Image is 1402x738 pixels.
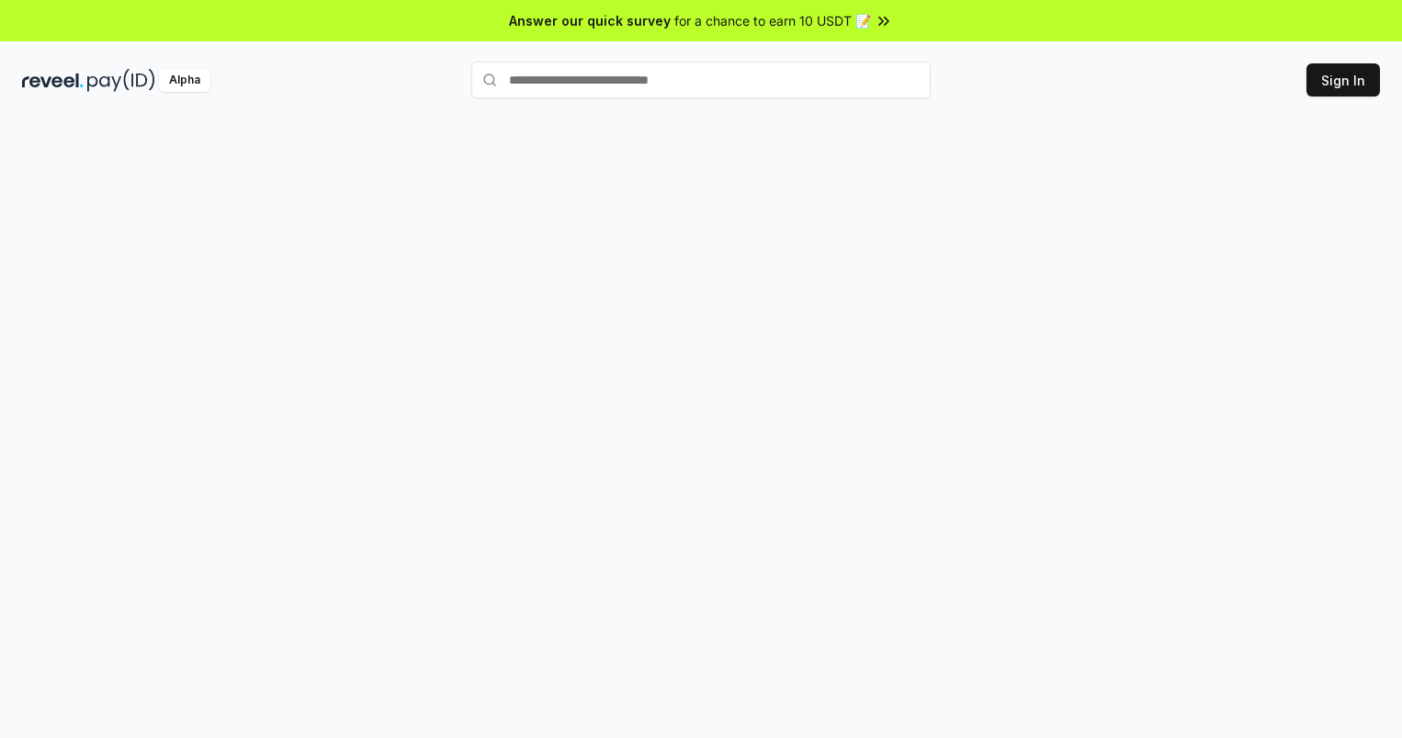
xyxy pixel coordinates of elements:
button: Sign In [1306,63,1380,97]
img: reveel_dark [22,69,84,92]
img: pay_id [87,69,155,92]
div: Alpha [159,69,210,92]
span: for a chance to earn 10 USDT 📝 [674,11,871,30]
span: Answer our quick survey [509,11,671,30]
